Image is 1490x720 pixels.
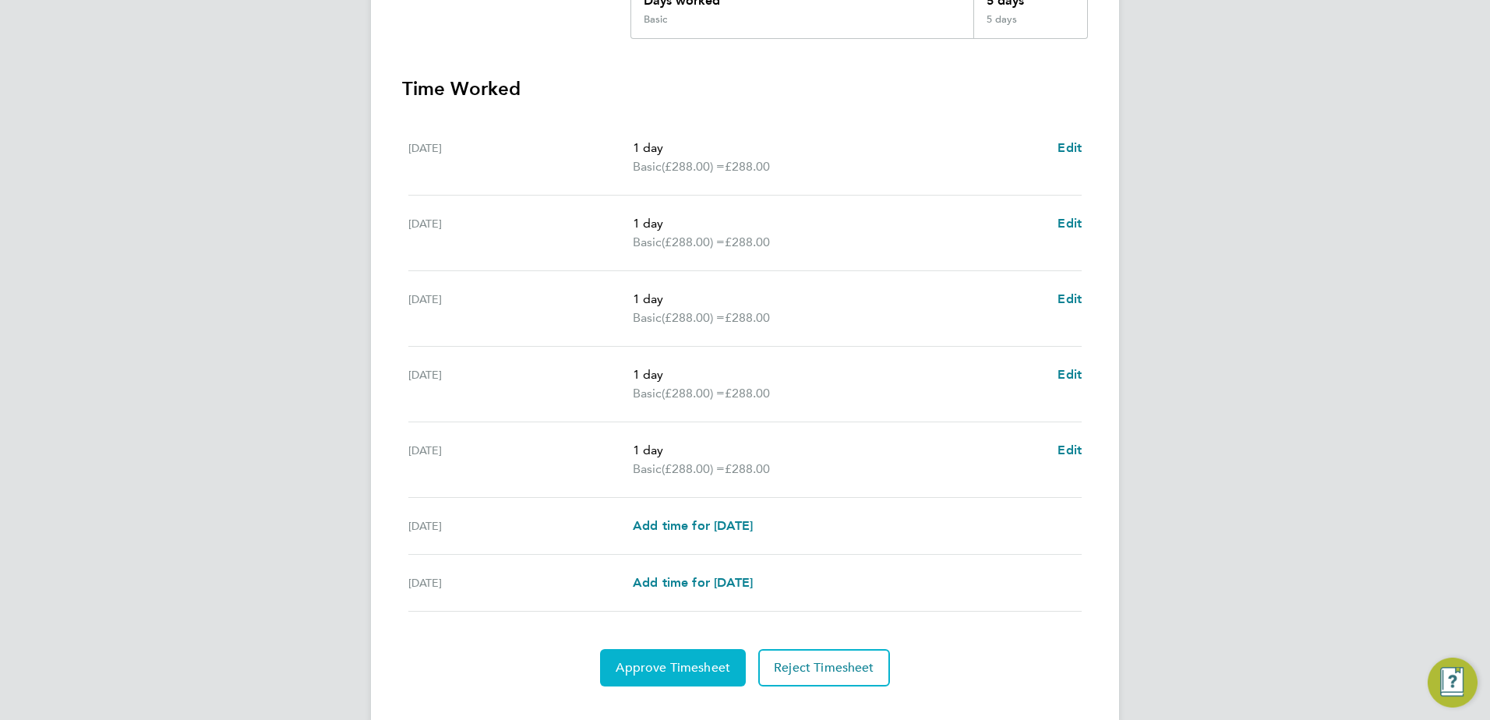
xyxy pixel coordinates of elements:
[633,290,1045,309] p: 1 day
[633,574,753,592] a: Add time for [DATE]
[662,310,725,325] span: (£288.00) =
[662,386,725,401] span: (£288.00) =
[633,365,1045,384] p: 1 day
[1057,441,1082,460] a: Edit
[1057,290,1082,309] a: Edit
[1057,291,1082,306] span: Edit
[1057,139,1082,157] a: Edit
[402,76,1088,101] h3: Time Worked
[725,461,770,476] span: £288.00
[662,461,725,476] span: (£288.00) =
[1057,214,1082,233] a: Edit
[644,13,667,26] div: Basic
[633,214,1045,233] p: 1 day
[633,157,662,176] span: Basic
[633,309,662,327] span: Basic
[725,386,770,401] span: £288.00
[725,310,770,325] span: £288.00
[1057,216,1082,231] span: Edit
[725,235,770,249] span: £288.00
[408,517,633,535] div: [DATE]
[408,214,633,252] div: [DATE]
[408,139,633,176] div: [DATE]
[408,365,633,403] div: [DATE]
[633,233,662,252] span: Basic
[633,460,662,478] span: Basic
[758,649,890,686] button: Reject Timesheet
[633,384,662,403] span: Basic
[616,660,730,676] span: Approve Timesheet
[662,235,725,249] span: (£288.00) =
[633,575,753,590] span: Add time for [DATE]
[633,441,1045,460] p: 1 day
[774,660,874,676] span: Reject Timesheet
[633,139,1045,157] p: 1 day
[973,13,1087,38] div: 5 days
[662,159,725,174] span: (£288.00) =
[633,517,753,535] a: Add time for [DATE]
[408,290,633,327] div: [DATE]
[1057,365,1082,384] a: Edit
[725,159,770,174] span: £288.00
[1057,367,1082,382] span: Edit
[600,649,746,686] button: Approve Timesheet
[1057,443,1082,457] span: Edit
[408,574,633,592] div: [DATE]
[1428,658,1478,708] button: Engage Resource Center
[1057,140,1082,155] span: Edit
[633,518,753,533] span: Add time for [DATE]
[408,441,633,478] div: [DATE]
